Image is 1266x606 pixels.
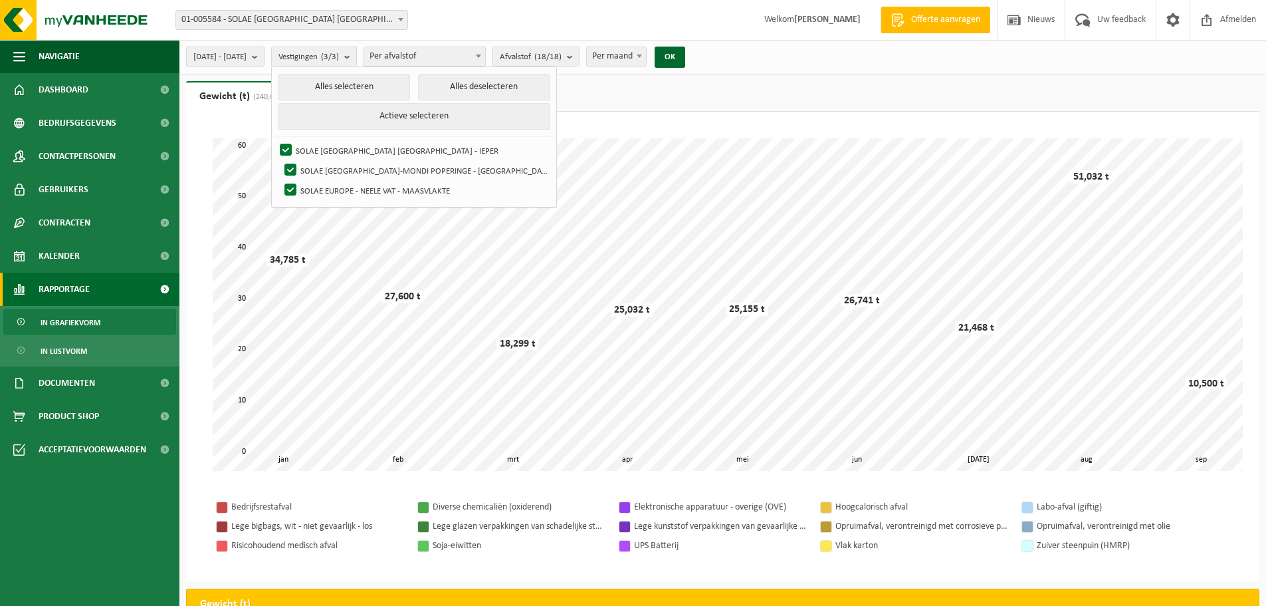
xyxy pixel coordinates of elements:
[278,103,550,130] button: Actieve selecteren
[277,140,550,160] label: SOLAE [GEOGRAPHIC_DATA] [GEOGRAPHIC_DATA] - IEPER
[278,74,410,100] button: Alles selecteren
[433,518,605,535] div: Lege glazen verpakkingen van schadelijke stoffen
[381,290,424,303] div: 27,600 t
[835,499,1008,516] div: Hoogcalorisch afval
[250,93,289,101] span: (240,612 t)
[433,499,605,516] div: Diverse chemicaliën (oxiderend)
[41,339,87,364] span: In lijstvorm
[835,537,1008,554] div: Vlak karton
[908,13,984,27] span: Offerte aanvragen
[634,518,807,535] div: Lege kunststof verpakkingen van gevaarlijke stoffen
[586,47,647,67] span: Per maand
[500,47,562,67] span: Afvalstof
[1037,499,1210,516] div: Labo-afval (giftig)
[418,74,550,100] button: Alles deselecteren
[726,303,768,316] div: 25,155 t
[39,400,99,433] span: Product Shop
[321,53,339,61] count: (3/3)
[282,160,550,180] label: SOLAE [GEOGRAPHIC_DATA]-MONDI POPERINGE - [GEOGRAPHIC_DATA]
[1185,377,1227,390] div: 10,500 t
[39,73,88,106] span: Dashboard
[176,11,407,29] span: 01-005584 - SOLAE BELGIUM NV - IEPER
[39,273,90,306] span: Rapportage
[39,106,116,140] span: Bedrijfsgegevens
[41,310,100,335] span: In grafiekvorm
[193,47,247,67] span: [DATE] - [DATE]
[534,53,562,61] count: (18/18)
[655,47,685,68] button: OK
[835,518,1008,535] div: Opruimafval, verontreinigd met corrosieve producten
[364,47,485,66] span: Per afvalstof
[231,499,404,516] div: Bedrijfsrestafval
[175,10,408,30] span: 01-005584 - SOLAE BELGIUM NV - IEPER
[841,294,883,307] div: 26,741 t
[1037,537,1210,554] div: Zuiver steenpuin (HMRP)
[39,173,88,206] span: Gebruikers
[39,239,80,273] span: Kalender
[278,47,339,67] span: Vestigingen
[231,537,404,554] div: Risicohoudend medisch afval
[955,321,998,335] div: 21,468 t
[433,537,605,554] div: Soja-eiwitten
[39,40,80,73] span: Navigatie
[364,47,486,67] span: Per afvalstof
[1070,170,1112,184] div: 51,032 t
[634,537,807,554] div: UPS Batterij
[3,338,176,363] a: In lijstvorm
[231,518,404,535] div: Lege bigbags, wit - niet gevaarlijk - los
[587,47,646,66] span: Per maand
[634,499,807,516] div: Elektronische apparatuur - overige (OVE)
[39,367,95,400] span: Documenten
[881,7,990,33] a: Offerte aanvragen
[186,47,264,67] button: [DATE] - [DATE]
[39,433,146,466] span: Acceptatievoorwaarden
[266,253,309,267] div: 34,785 t
[39,140,116,173] span: Contactpersonen
[611,303,653,317] div: 25,032 t
[794,15,861,25] strong: [PERSON_NAME]
[1037,518,1210,535] div: Opruimafval, verontreinigd met olie
[39,206,90,239] span: Contracten
[186,81,302,112] a: Gewicht (t)
[282,180,550,200] label: SOLAE EUROPE - NEELE VAT - MAASVLAKTE
[271,47,357,67] button: Vestigingen(3/3)
[3,309,176,335] a: In grafiekvorm
[492,47,580,67] button: Afvalstof(18/18)
[496,337,539,351] div: 18,299 t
